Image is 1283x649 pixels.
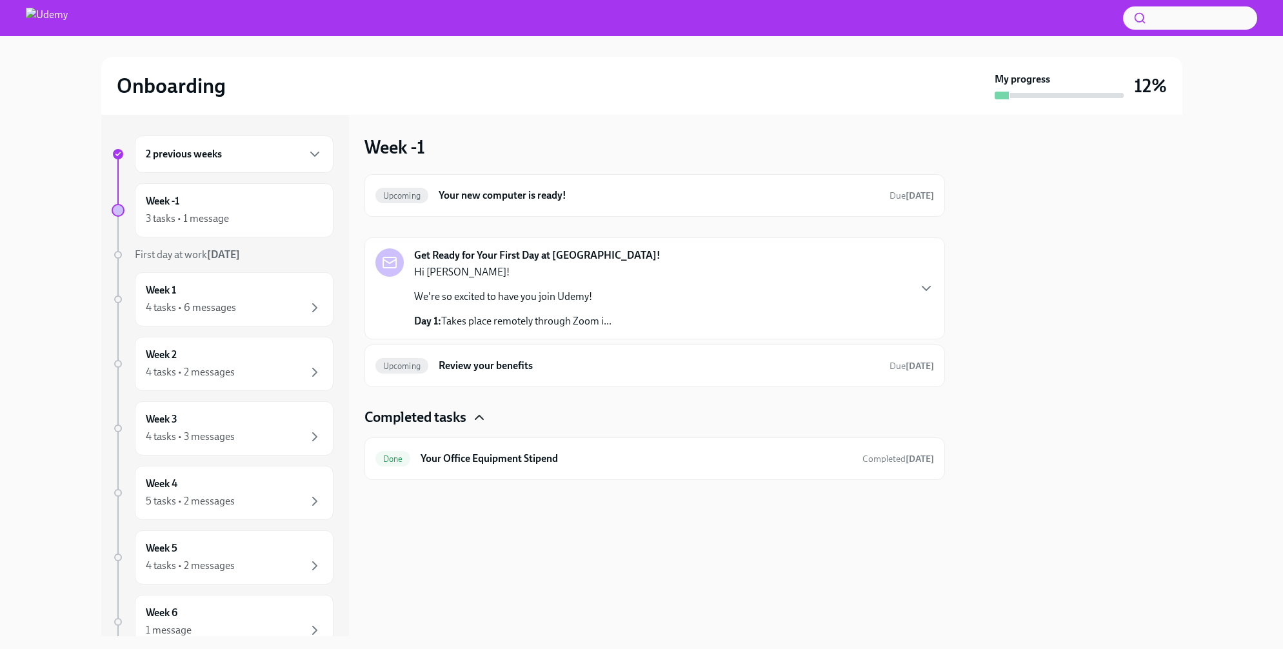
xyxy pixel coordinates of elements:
span: Due [890,190,934,201]
h4: Completed tasks [364,408,466,427]
div: 2 previous weeks [135,135,333,173]
h6: Week 4 [146,477,177,491]
span: Completed [862,454,934,464]
a: Week 34 tasks • 3 messages [112,401,333,455]
span: Due [890,361,934,372]
a: Week 45 tasks • 2 messages [112,466,333,520]
h6: Week 5 [146,541,177,555]
strong: [DATE] [906,361,934,372]
p: Takes place remotely through Zoom i... [414,314,612,328]
h3: 12% [1134,74,1167,97]
a: DoneYour Office Equipment StipendCompleted[DATE] [375,448,934,469]
span: First day at work [135,248,240,261]
a: UpcomingReview your benefitsDue[DATE] [375,355,934,376]
h6: Week 2 [146,348,177,362]
div: Completed tasks [364,408,945,427]
div: 4 tasks • 2 messages [146,559,235,573]
span: August 25th, 2025 17:06 [862,453,934,465]
p: We're so excited to have you join Udemy! [414,290,612,304]
a: Week 54 tasks • 2 messages [112,530,333,584]
a: UpcomingYour new computer is ready!Due[DATE] [375,185,934,206]
h6: Week 3 [146,412,177,426]
h6: Your Office Equipment Stipend [421,452,851,466]
div: 5 tasks • 2 messages [146,494,235,508]
a: Week 61 message [112,595,333,649]
strong: [DATE] [207,248,240,261]
strong: [DATE] [906,190,934,201]
h6: 2 previous weeks [146,147,222,161]
h6: Week 6 [146,606,177,620]
span: September 15th, 2025 11:00 [890,360,934,372]
p: Hi [PERSON_NAME]! [414,265,612,279]
img: Udemy [26,8,68,28]
h6: Review your benefits [439,359,879,373]
strong: [DATE] [906,454,934,464]
div: 4 tasks • 2 messages [146,365,235,379]
a: Week -13 tasks • 1 message [112,183,333,237]
span: Upcoming [375,191,429,201]
strong: My progress [995,72,1050,86]
div: 4 tasks • 3 messages [146,430,235,444]
a: Week 14 tasks • 6 messages [112,272,333,326]
h2: Onboarding [117,73,226,99]
div: 1 message [146,623,192,637]
span: September 6th, 2025 14:00 [890,190,934,202]
div: 4 tasks • 6 messages [146,301,236,315]
h6: Your new computer is ready! [439,188,879,203]
a: Week 24 tasks • 2 messages [112,337,333,391]
strong: Get Ready for Your First Day at [GEOGRAPHIC_DATA]! [414,248,661,263]
strong: Day 1: [414,315,441,327]
h6: Week 1 [146,283,176,297]
span: Upcoming [375,361,429,371]
div: 3 tasks • 1 message [146,212,229,226]
a: First day at work[DATE] [112,248,333,262]
span: Done [375,454,411,464]
h3: Week -1 [364,135,425,159]
h6: Week -1 [146,194,179,208]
